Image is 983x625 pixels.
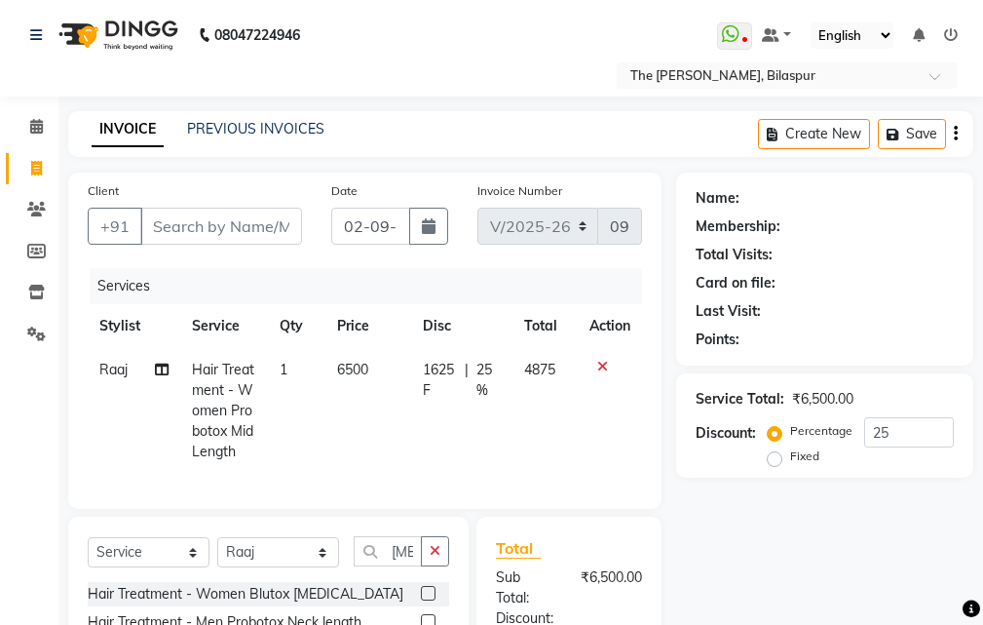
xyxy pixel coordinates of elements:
[354,536,422,566] input: Search or Scan
[878,119,946,149] button: Save
[337,361,368,378] span: 6500
[268,304,325,348] th: Qty
[696,216,780,237] div: Membership:
[696,188,739,209] div: Name:
[88,584,403,605] div: Hair Treatment - Women Blutox [MEDICAL_DATA]
[325,304,411,348] th: Price
[566,567,657,608] div: ₹6,500.00
[331,182,358,200] label: Date
[214,8,300,62] b: 08047224946
[465,360,469,401] span: |
[50,8,183,62] img: logo
[496,538,541,559] span: Total
[790,448,819,465] label: Fixed
[524,361,555,378] span: 4875
[758,119,870,149] button: Create New
[696,330,739,350] div: Points:
[88,304,180,348] th: Stylist
[790,422,852,440] label: Percentage
[180,304,268,348] th: Service
[696,389,784,410] div: Service Total:
[476,360,501,401] span: 25 %
[280,361,287,378] span: 1
[477,182,562,200] label: Invoice Number
[696,273,775,293] div: Card on file:
[792,389,853,410] div: ₹6,500.00
[512,304,578,348] th: Total
[423,360,457,401] span: 1625 F
[192,361,254,460] span: Hair Treatment - Women Probotox Mid Length
[578,304,642,348] th: Action
[481,567,566,608] div: Sub Total:
[140,208,302,245] input: Search by Name/Mobile/Email/Code
[99,361,128,378] span: Raaj
[696,245,773,265] div: Total Visits:
[696,301,761,322] div: Last Visit:
[187,120,324,137] a: PREVIOUS INVOICES
[92,112,164,147] a: INVOICE
[411,304,513,348] th: Disc
[90,268,657,304] div: Services
[88,208,142,245] button: +91
[696,423,756,444] div: Discount:
[88,182,119,200] label: Client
